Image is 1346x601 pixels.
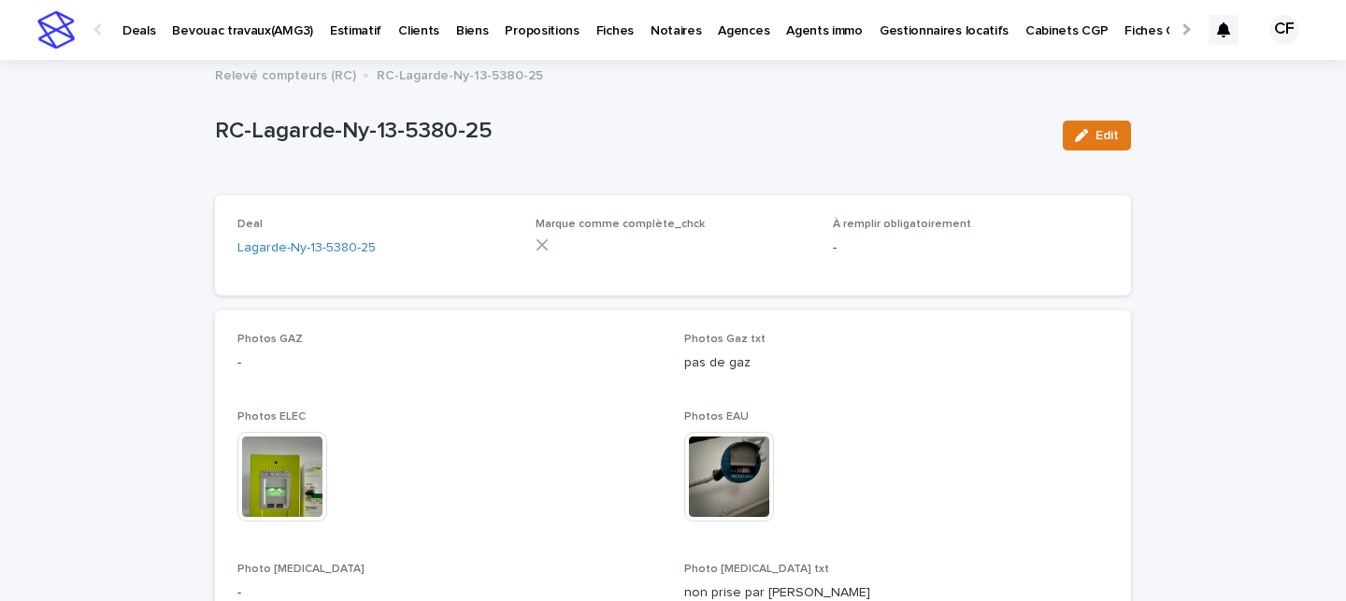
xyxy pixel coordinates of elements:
[37,11,75,49] img: stacker-logo-s-only.png
[833,219,971,230] span: À remplir obligatoirement
[215,118,1048,145] p: RC-Lagarde-Ny-13-5380-25
[237,238,376,258] a: Lagarde-Ny-13-5380-25
[833,238,1109,258] p: -
[684,564,829,575] span: Photo [MEDICAL_DATA] txt
[536,219,705,230] span: Marque comme complète_chck
[237,219,263,230] span: Deal
[684,353,1109,373] p: pas de gaz
[1095,129,1119,142] span: Edit
[237,334,303,345] span: Photos GAZ
[1063,121,1131,150] button: Edit
[1269,15,1299,45] div: CF
[684,334,766,345] span: Photos Gaz txt
[237,353,662,373] p: -
[237,564,365,575] span: Photo [MEDICAL_DATA]
[684,411,749,422] span: Photos EAU
[377,64,543,84] p: RC-Lagarde-Ny-13-5380-25
[215,64,356,84] p: Relevé compteurs (RC)
[237,411,306,422] span: Photos ELEC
